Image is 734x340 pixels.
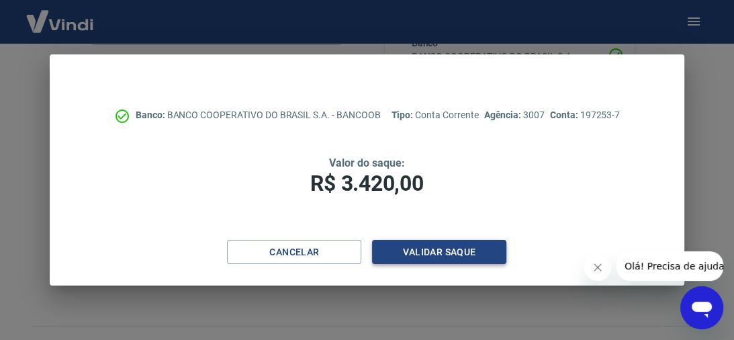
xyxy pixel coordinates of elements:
iframe: Fechar mensagem [584,254,611,281]
p: Conta Corrente [391,108,478,122]
button: Validar saque [372,240,506,265]
span: Agência: [484,110,523,120]
span: Banco: [136,110,167,120]
button: Cancelar [227,240,361,265]
p: 197253-7 [550,108,620,122]
iframe: Mensagem da empresa [616,251,723,281]
span: Olá! Precisa de ajuda? [8,9,113,20]
p: BANCO COOPERATIVO DO BRASIL S.A. - BANCOOB [136,108,381,122]
p: 3007 [484,108,544,122]
span: R$ 3.420,00 [310,171,423,196]
iframe: Botão para abrir a janela de mensagens [680,286,723,329]
span: Conta: [550,110,580,120]
span: Tipo: [391,110,415,120]
span: Valor do saque: [329,157,404,169]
